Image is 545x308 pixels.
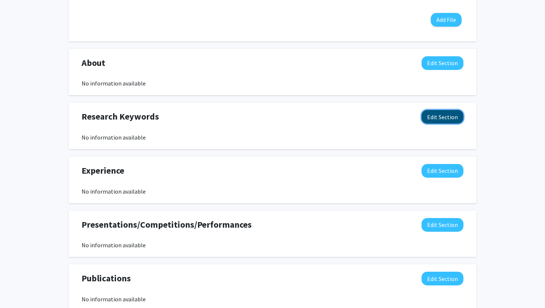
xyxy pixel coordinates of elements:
button: Edit About [422,56,463,70]
iframe: Chat [6,275,32,302]
div: No information available [82,295,463,304]
div: No information available [82,79,463,88]
div: No information available [82,133,463,142]
button: Edit Experience [422,164,463,178]
span: Presentations/Competitions/Performances [82,218,252,231]
span: Experience [82,164,124,177]
button: Edit Presentations/Competitions/Performances [422,218,463,232]
div: No information available [82,241,463,250]
div: No information available [82,187,463,196]
button: Add File [431,13,462,27]
button: Edit Publications [422,272,463,285]
span: Research Keywords [82,110,159,123]
span: About [82,56,105,70]
button: Edit Research Keywords [422,110,463,124]
span: Publications [82,272,131,285]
